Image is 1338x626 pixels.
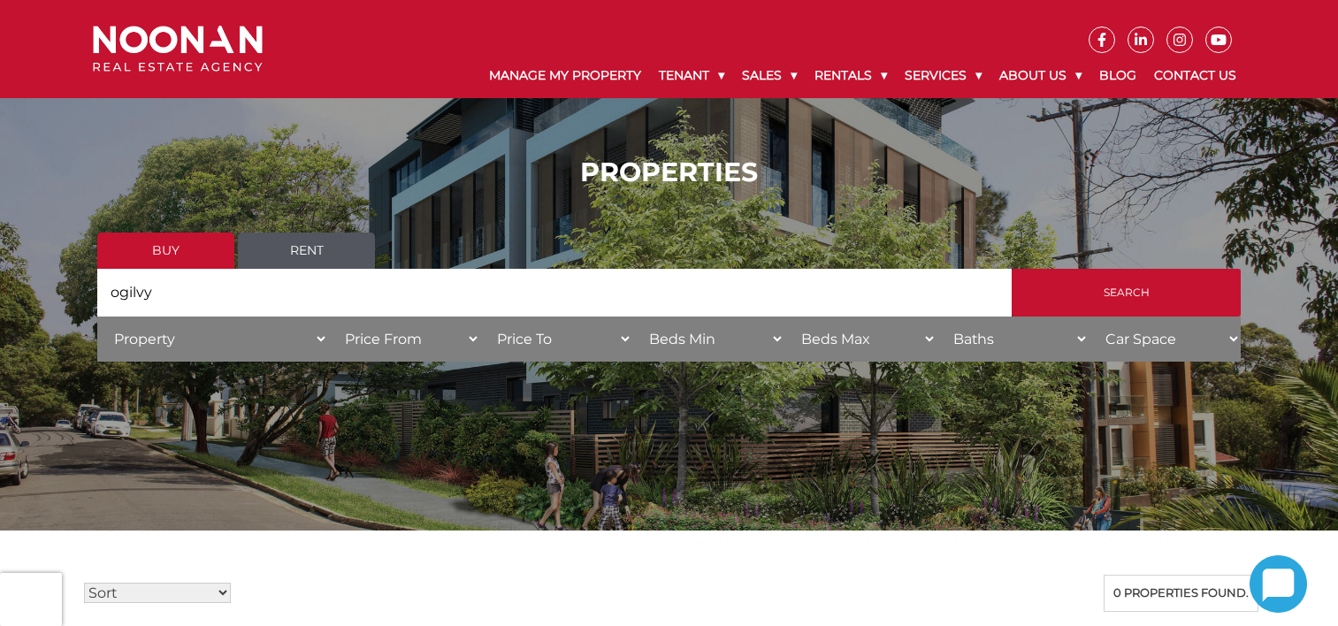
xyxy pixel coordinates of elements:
[650,53,733,98] a: Tenant
[1090,53,1145,98] a: Blog
[480,53,650,98] a: Manage My Property
[238,233,375,269] a: Rent
[1012,269,1241,317] input: Search
[97,269,1012,317] input: Search by suburb, postcode or area
[990,53,1090,98] a: About Us
[896,53,990,98] a: Services
[93,26,263,73] img: Noonan Real Estate Agency
[806,53,896,98] a: Rentals
[1104,575,1258,612] div: 0 properties found.
[733,53,806,98] a: Sales
[97,233,234,269] a: Buy
[1145,53,1245,98] a: Contact Us
[84,583,231,603] select: Sort Listings
[97,156,1241,188] h1: PROPERTIES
